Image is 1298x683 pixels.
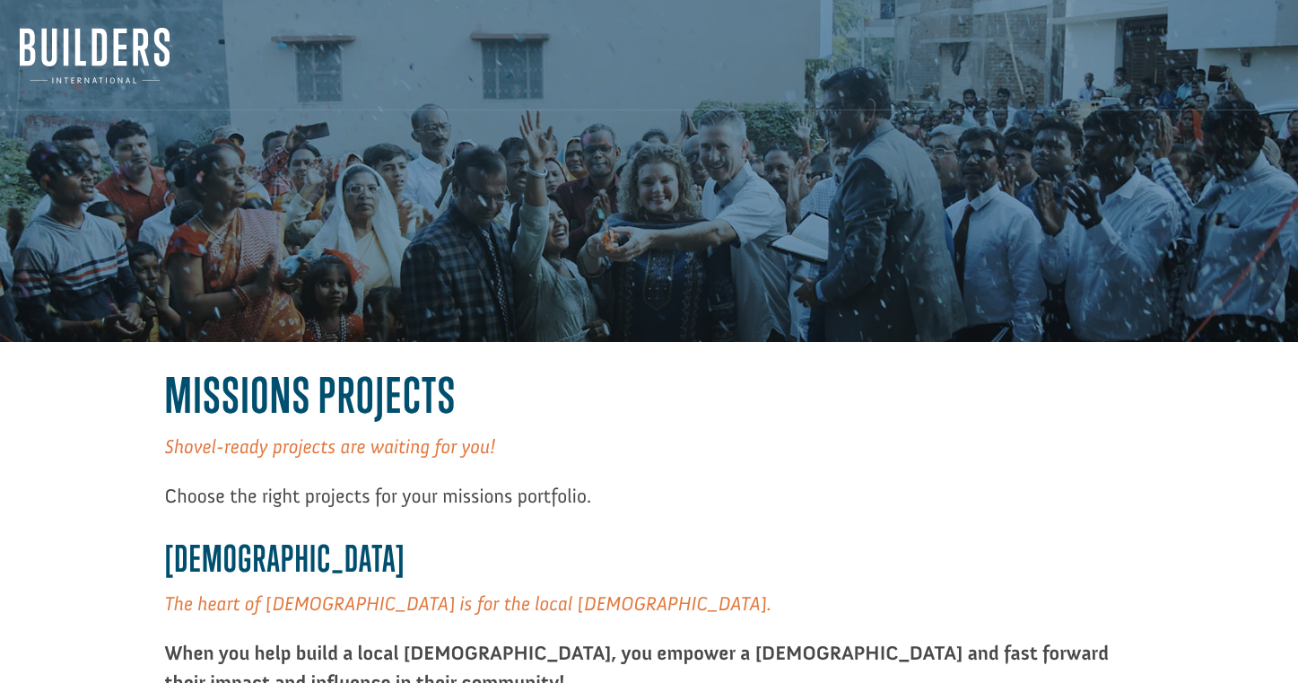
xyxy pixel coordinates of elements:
[165,591,771,616] span: The heart of [DEMOGRAPHIC_DATA] is for the local [DEMOGRAPHIC_DATA].
[165,366,457,424] span: Missions Projects
[165,434,496,459] span: Shovel-ready projects are waiting for you!
[165,484,592,508] span: Choose the right projects for your missions portfolio.
[165,537,405,580] b: [DEMOGRAPHIC_DATA]
[20,28,170,83] img: Builders International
